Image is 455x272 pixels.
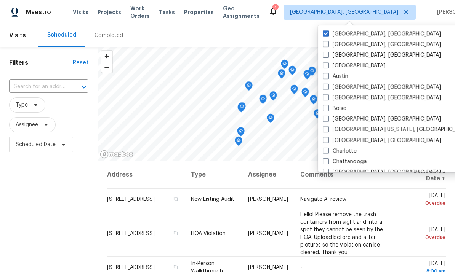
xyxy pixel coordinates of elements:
label: [GEOGRAPHIC_DATA], [GEOGRAPHIC_DATA] [323,169,441,176]
button: Open [79,82,89,92]
span: [STREET_ADDRESS] [107,231,155,236]
div: Map marker [288,66,296,78]
span: [GEOGRAPHIC_DATA], [GEOGRAPHIC_DATA] [290,8,398,16]
th: Type [185,161,242,189]
span: Assignee [16,121,38,129]
div: Map marker [259,95,267,107]
div: Map marker [238,102,246,114]
span: Maestro [26,8,51,16]
span: Scheduled Date [16,141,56,148]
button: Copy Address [172,196,179,202]
div: Overdue [402,233,445,241]
label: [GEOGRAPHIC_DATA], [GEOGRAPHIC_DATA] [323,137,441,144]
label: Boise [323,105,346,112]
div: Map marker [290,85,298,97]
div: Map marker [303,70,311,82]
div: Map marker [278,69,285,81]
label: Charlotte [323,147,357,155]
span: Properties [184,8,214,16]
th: Address [107,161,185,189]
span: New Listing Audit [191,197,234,202]
button: Copy Address [172,229,179,236]
div: Map marker [235,137,242,148]
div: Map marker [267,114,274,126]
label: [GEOGRAPHIC_DATA], [GEOGRAPHIC_DATA] [323,94,441,102]
a: Mapbox homepage [100,150,133,159]
label: [GEOGRAPHIC_DATA], [GEOGRAPHIC_DATA] [323,41,441,48]
div: Completed [95,32,123,39]
span: Type [16,101,28,109]
div: Map marker [281,60,288,72]
span: [PERSON_NAME] [248,231,288,236]
span: Geo Assignments [223,5,260,20]
label: Austin [323,73,348,80]
label: Chattanooga [323,158,367,165]
div: Overdue [402,199,445,207]
th: Comments [294,161,396,189]
button: Zoom out [101,62,112,73]
div: Map marker [310,95,317,107]
span: Hello! Please remove the trash containers from sight and into a spot they cannot be seen by the H... [300,212,383,255]
span: [STREET_ADDRESS] [107,197,155,202]
label: [GEOGRAPHIC_DATA], [GEOGRAPHIC_DATA] [323,51,441,59]
input: Search for an address... [9,81,67,93]
span: [PERSON_NAME] [248,265,288,270]
label: [GEOGRAPHIC_DATA], [GEOGRAPHIC_DATA] [323,115,441,123]
span: HOA Violation [191,231,226,236]
div: Map marker [308,67,316,78]
div: Map marker [237,103,245,115]
button: Zoom in [101,51,112,62]
span: Projects [98,8,121,16]
div: Map marker [269,91,277,103]
span: Navigate AI review [300,197,346,202]
label: [GEOGRAPHIC_DATA] [323,62,385,70]
div: Scheduled [47,31,76,39]
div: Reset [73,59,88,67]
span: Tasks [159,10,175,15]
span: Visits [9,27,26,44]
label: [GEOGRAPHIC_DATA], [GEOGRAPHIC_DATA] [323,30,441,38]
th: Assignee [242,161,294,189]
span: [PERSON_NAME] [248,197,288,202]
span: [DATE] [402,227,445,241]
div: Map marker [237,127,245,139]
div: Map marker [301,88,309,100]
span: - [300,265,302,270]
div: 1 [272,5,278,12]
label: [GEOGRAPHIC_DATA], [GEOGRAPHIC_DATA] [323,83,441,91]
button: Copy Address [172,264,179,270]
div: Map marker [245,81,253,93]
span: [DATE] [402,193,445,207]
div: Map marker [314,109,321,121]
span: Work Orders [130,5,150,20]
span: Visits [73,8,88,16]
span: [STREET_ADDRESS] [107,265,155,270]
th: Scheduled Date ↑ [396,161,446,189]
h1: Filters [9,59,73,67]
